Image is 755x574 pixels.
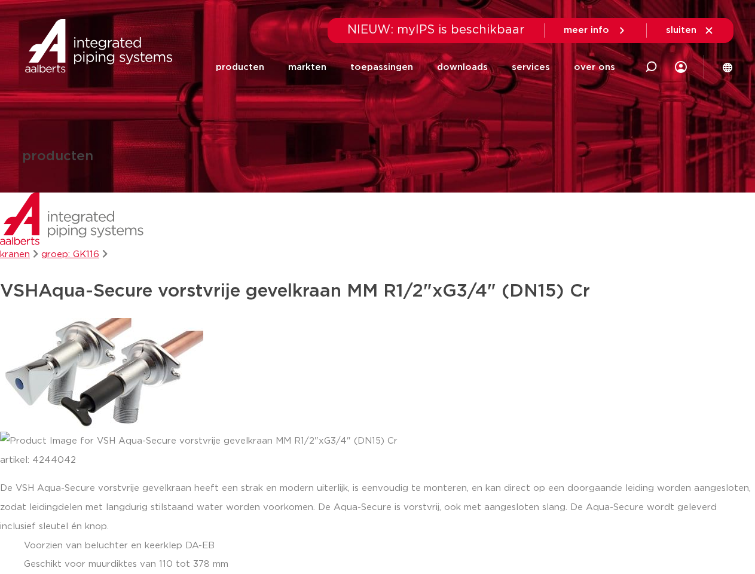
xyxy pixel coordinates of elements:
[666,26,696,35] span: sluiten
[216,44,264,90] a: producten
[24,536,755,555] li: Voorzien van beluchter en keerklep DA-EB
[512,44,550,90] a: services
[666,25,714,36] a: sluiten
[41,250,99,259] a: groep: GK116
[216,44,615,90] nav: Menu
[564,26,609,35] span: meer info
[564,25,627,36] a: meer info
[288,44,326,90] a: markten
[437,44,488,90] a: downloads
[24,555,755,574] li: Geschikt voor muurdiktes van 110 tot 378 mm
[574,44,615,90] a: over ons
[22,150,93,164] h1: producten
[347,24,525,36] span: NIEUW: myIPS is beschikbaar
[350,44,413,90] a: toepassingen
